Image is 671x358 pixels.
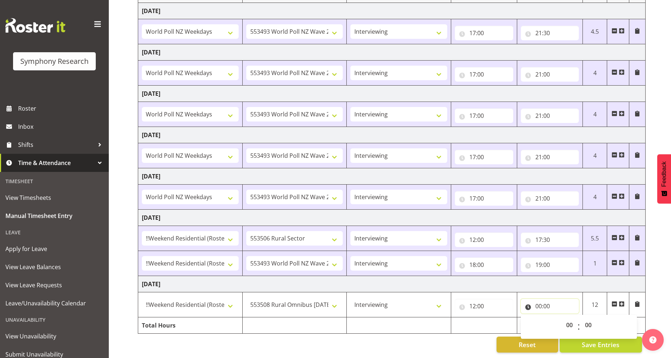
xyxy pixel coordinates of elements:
[2,276,107,294] a: View Leave Requests
[583,185,607,210] td: 4
[138,276,646,292] td: [DATE]
[455,108,513,123] input: Click to select...
[583,102,607,127] td: 4
[5,280,103,291] span: View Leave Requests
[455,233,513,247] input: Click to select...
[521,191,579,206] input: Click to select...
[583,61,607,86] td: 4
[18,121,105,132] span: Inbox
[455,26,513,40] input: Click to select...
[2,312,107,327] div: Unavailability
[138,210,646,226] td: [DATE]
[138,86,646,102] td: [DATE]
[138,44,646,61] td: [DATE]
[521,258,579,272] input: Click to select...
[18,103,105,114] span: Roster
[497,337,558,353] button: Reset
[582,340,619,349] span: Save Entries
[5,192,103,203] span: View Timesheets
[138,317,243,334] td: Total Hours
[521,299,579,313] input: Click to select...
[583,292,607,317] td: 12
[138,3,646,19] td: [DATE]
[519,340,536,349] span: Reset
[455,150,513,164] input: Click to select...
[5,262,103,272] span: View Leave Balances
[2,294,107,312] a: Leave/Unavailability Calendar
[2,174,107,189] div: Timesheet
[2,240,107,258] a: Apply for Leave
[560,337,642,353] button: Save Entries
[20,56,88,67] div: Symphony Research
[138,168,646,185] td: [DATE]
[2,327,107,345] a: View Unavailability
[521,150,579,164] input: Click to select...
[521,233,579,247] input: Click to select...
[455,258,513,272] input: Click to select...
[455,299,513,313] input: Click to select...
[657,154,671,203] button: Feedback - Show survey
[2,207,107,225] a: Manual Timesheet Entry
[521,67,579,82] input: Click to select...
[5,243,103,254] span: Apply for Leave
[649,336,656,343] img: help-xxl-2.png
[521,26,579,40] input: Click to select...
[2,189,107,207] a: View Timesheets
[18,157,94,168] span: Time & Attendance
[583,226,607,251] td: 5.5
[5,298,103,309] span: Leave/Unavailability Calendar
[5,210,103,221] span: Manual Timesheet Entry
[2,225,107,240] div: Leave
[455,191,513,206] input: Click to select...
[577,318,580,336] span: :
[5,18,65,33] img: Rosterit website logo
[455,67,513,82] input: Click to select...
[18,139,94,150] span: Shifts
[583,19,607,44] td: 4.5
[521,108,579,123] input: Click to select...
[138,127,646,143] td: [DATE]
[2,258,107,276] a: View Leave Balances
[583,251,607,276] td: 1
[583,143,607,168] td: 4
[661,161,667,187] span: Feedback
[5,331,103,342] span: View Unavailability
